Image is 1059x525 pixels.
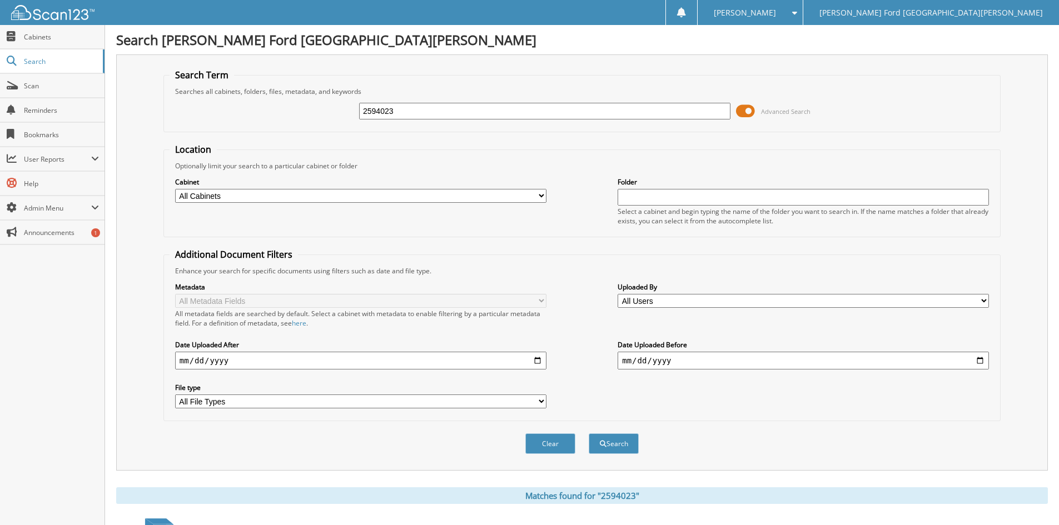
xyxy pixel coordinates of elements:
[175,177,546,187] label: Cabinet
[175,340,546,349] label: Date Uploaded After
[170,266,995,276] div: Enhance your search for specific documents using filters such as date and file type.
[24,32,99,42] span: Cabinets
[618,207,989,226] div: Select a cabinet and begin typing the name of the folder you want to search in. If the name match...
[24,130,99,139] span: Bookmarks
[170,161,995,171] div: Optionally limit your search to a particular cabinet or folder
[24,179,99,188] span: Help
[24,106,99,115] span: Reminders
[761,107,811,116] span: Advanced Search
[24,203,91,213] span: Admin Menu
[91,228,100,237] div: 1
[24,154,91,164] span: User Reports
[292,318,306,328] a: here
[170,69,234,81] legend: Search Term
[170,143,217,156] legend: Location
[24,81,99,91] span: Scan
[24,228,99,237] span: Announcements
[24,57,97,66] span: Search
[116,487,1048,504] div: Matches found for "2594023"
[618,352,989,369] input: end
[175,352,546,369] input: start
[116,31,1048,49] h1: Search [PERSON_NAME] Ford [GEOGRAPHIC_DATA][PERSON_NAME]
[618,340,989,349] label: Date Uploaded Before
[618,282,989,292] label: Uploaded By
[170,248,298,261] legend: Additional Document Filters
[170,87,995,96] div: Searches all cabinets, folders, files, metadata, and keywords
[589,433,639,454] button: Search
[175,383,546,392] label: File type
[618,177,989,187] label: Folder
[11,5,95,20] img: scan123-logo-white.svg
[175,282,546,292] label: Metadata
[714,9,776,16] span: [PERSON_NAME]
[819,9,1043,16] span: [PERSON_NAME] Ford [GEOGRAPHIC_DATA][PERSON_NAME]
[525,433,575,454] button: Clear
[175,309,546,328] div: All metadata fields are searched by default. Select a cabinet with metadata to enable filtering b...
